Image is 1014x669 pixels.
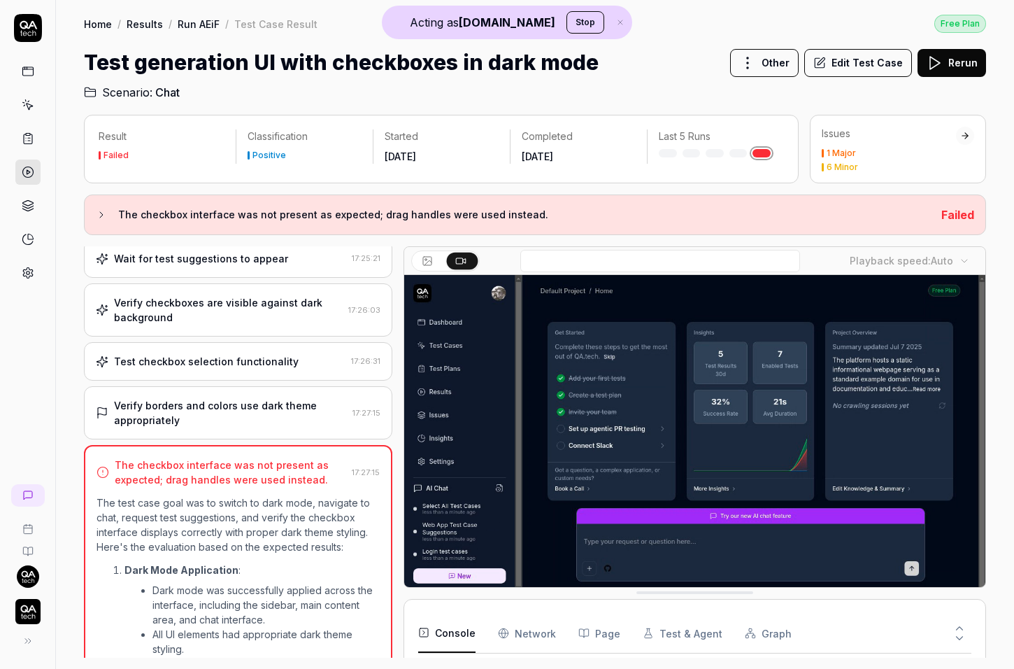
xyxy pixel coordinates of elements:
[385,150,416,162] time: [DATE]
[169,17,172,31] div: /
[578,614,620,653] button: Page
[745,614,792,653] button: Graph
[351,356,380,366] time: 17:26:31
[418,614,476,653] button: Console
[6,535,50,557] a: Documentation
[17,565,39,588] img: 7ccf6c19-61ad-4a6c-8811-018b02a1b829.jpg
[6,512,50,535] a: Book a call with us
[11,484,45,507] a: New conversation
[498,614,556,653] button: Network
[115,458,346,487] div: The checkbox interface was not present as expected; drag handles were used instead.
[352,408,380,418] time: 17:27:15
[348,305,380,315] time: 17:26:03
[850,253,953,268] div: Playback speed:
[252,151,286,160] div: Positive
[124,564,238,576] strong: Dark Mode Application
[155,84,180,101] span: Chat
[6,588,50,627] button: QA Tech Logo
[114,251,288,266] div: Wait for test suggestions to appear
[659,129,773,143] p: Last 5 Runs
[827,163,858,171] div: 6 Minor
[566,11,604,34] button: Stop
[124,563,380,577] p: :
[118,206,930,223] h3: The checkbox interface was not present as expected; drag handles were used instead.
[522,129,636,143] p: Completed
[522,150,553,162] time: [DATE]
[103,151,129,160] div: Failed
[96,206,930,223] button: The checkbox interface was not present as expected; drag handles were used instead.
[385,129,499,143] p: Started
[934,15,986,33] div: Free Plan
[114,354,299,369] div: Test checkbox selection functionality
[248,129,362,143] p: Classification
[99,84,152,101] span: Scenario:
[84,47,599,78] h1: Test generation UI with checkboxes in dark mode
[97,495,380,554] p: The test case goal was to switch to dark mode, navigate to chat, request test suggestions, and ve...
[917,49,986,77] button: Rerun
[941,208,974,222] span: Failed
[84,84,180,101] a: Scenario:Chat
[152,583,380,627] li: Dark mode was successfully applied across the interface, including the sidebar, main content area...
[234,17,317,31] div: Test Case Result
[127,17,163,31] a: Results
[225,17,229,31] div: /
[352,253,380,263] time: 17:25:21
[84,17,112,31] a: Home
[99,129,224,143] p: Result
[822,127,956,141] div: Issues
[352,467,380,477] time: 17:27:15
[15,599,41,624] img: QA Tech Logo
[934,14,986,33] a: Free Plan
[804,49,912,77] button: Edit Test Case
[643,614,722,653] button: Test & Agent
[178,17,220,31] a: Run AEiF
[152,627,380,656] li: All UI elements had appropriate dark theme styling.
[114,295,343,325] div: Verify checkboxes are visible against dark background
[117,17,121,31] div: /
[730,49,799,77] button: Other
[827,149,856,157] div: 1 Major
[114,398,347,428] div: Verify borders and colors use dark theme appropriately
